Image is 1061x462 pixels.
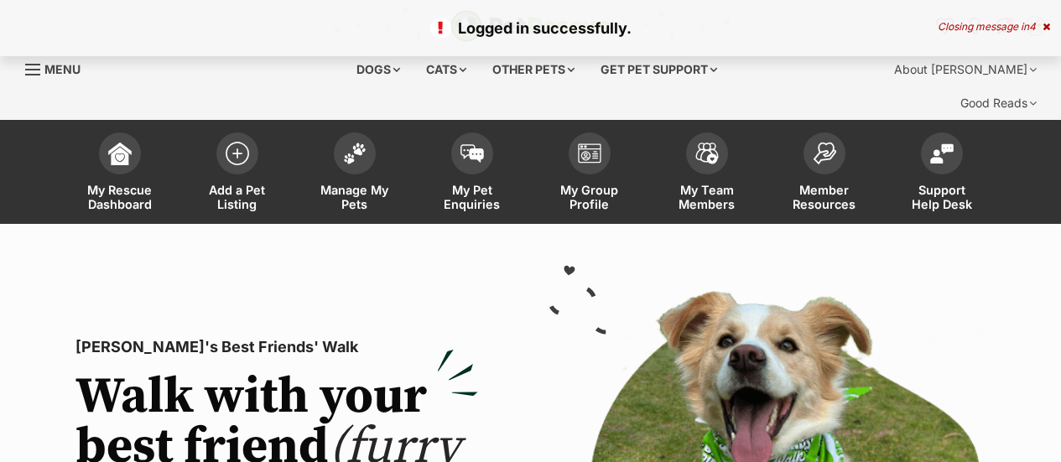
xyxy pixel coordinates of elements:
img: group-profile-icon-3fa3cf56718a62981997c0bc7e787c4b2cf8bcc04b72c1350f741eb67cf2f40e.svg [578,143,601,164]
a: Member Resources [766,124,883,224]
a: Menu [25,53,92,83]
a: Support Help Desk [883,124,1001,224]
div: Dogs [345,53,412,86]
div: Cats [414,53,478,86]
span: Add a Pet Listing [200,183,275,211]
div: About [PERSON_NAME] [882,53,1048,86]
span: Manage My Pets [317,183,393,211]
span: My Pet Enquiries [434,183,510,211]
img: pet-enquiries-icon-7e3ad2cf08bfb03b45e93fb7055b45f3efa6380592205ae92323e6603595dc1f.svg [460,144,484,163]
span: Menu [44,62,81,76]
img: add-pet-listing-icon-0afa8454b4691262ce3f59096e99ab1cd57d4a30225e0717b998d2c9b9846f56.svg [226,142,249,165]
p: [PERSON_NAME]'s Best Friends' Walk [75,335,478,359]
a: Add a Pet Listing [179,124,296,224]
a: My Rescue Dashboard [61,124,179,224]
span: My Rescue Dashboard [82,183,158,211]
a: Manage My Pets [296,124,413,224]
img: team-members-icon-5396bd8760b3fe7c0b43da4ab00e1e3bb1a5d9ba89233759b79545d2d3fc5d0d.svg [695,143,719,164]
div: Good Reads [949,86,1048,120]
span: Member Resources [787,183,862,211]
span: Support Help Desk [904,183,980,211]
img: dashboard-icon-eb2f2d2d3e046f16d808141f083e7271f6b2e854fb5c12c21221c1fb7104beca.svg [108,142,132,165]
div: Get pet support [589,53,729,86]
img: manage-my-pets-icon-02211641906a0b7f246fdf0571729dbe1e7629f14944591b6c1af311fb30b64b.svg [343,143,367,164]
span: My Team Members [669,183,745,211]
a: My Group Profile [531,124,648,224]
img: member-resources-icon-8e73f808a243e03378d46382f2149f9095a855e16c252ad45f914b54edf8863c.svg [813,142,836,164]
img: help-desk-icon-fdf02630f3aa405de69fd3d07c3f3aa587a6932b1a1747fa1d2bba05be0121f9.svg [930,143,954,164]
div: Other pets [481,53,586,86]
span: My Group Profile [552,183,627,211]
a: My Team Members [648,124,766,224]
a: My Pet Enquiries [413,124,531,224]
